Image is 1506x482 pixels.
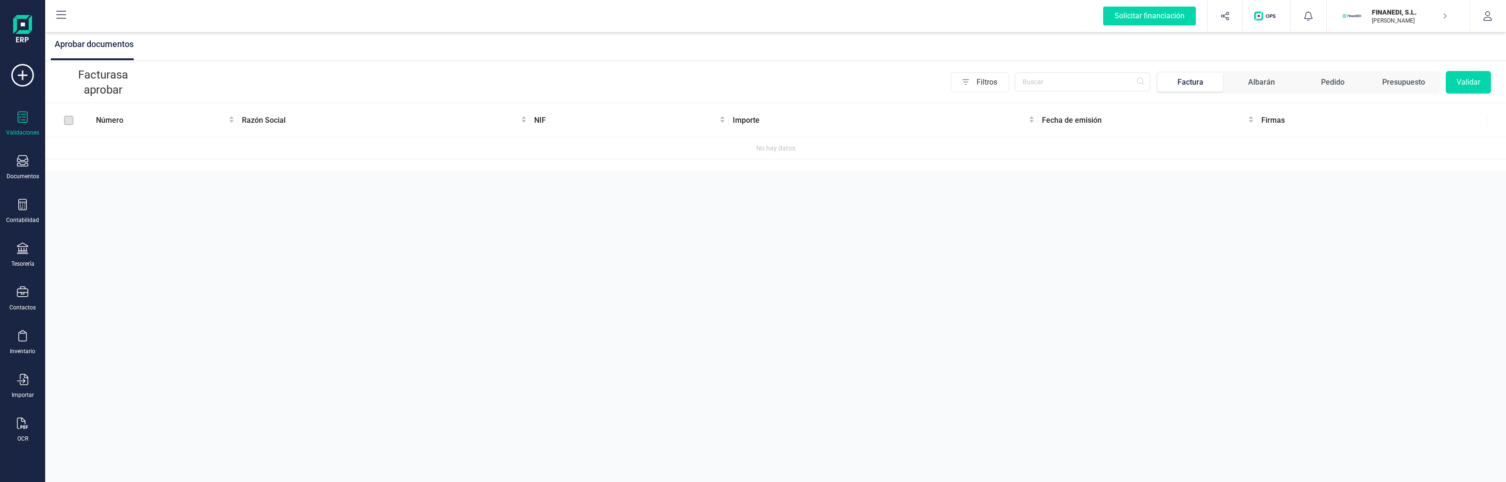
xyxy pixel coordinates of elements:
div: Solicitar financiación [1103,7,1196,25]
div: Contabilidad [6,216,39,224]
span: Filtros [977,73,1009,92]
div: Presupuesto [1382,77,1425,88]
button: Logo de OPS [1249,1,1285,31]
img: FI [1342,6,1362,26]
img: Logo de OPS [1254,11,1279,21]
span: Importe [733,115,1027,126]
span: Fecha de emisión [1042,115,1246,126]
div: Factura [1178,77,1203,88]
div: Inventario [10,348,35,355]
div: OCR [17,435,28,442]
img: Logo Finanedi [13,15,32,45]
span: NIF [534,115,717,126]
div: Contactos [9,304,36,311]
p: FINANEDI, S.L. [1372,8,1447,17]
div: No hay datos [49,143,1502,153]
span: Aprobar documentos [55,39,134,49]
p: [PERSON_NAME] [1372,17,1447,24]
th: Firmas [1258,104,1487,137]
div: Pedido [1321,77,1345,88]
span: Razón Social [242,115,519,126]
span: Número [96,115,227,126]
div: Validaciones [6,129,39,136]
div: Albarán [1248,77,1275,88]
button: Filtros [951,72,1009,92]
div: Importar [12,391,34,399]
button: Solicitar financiación [1092,1,1207,31]
div: Tesorería [11,260,34,268]
div: Documentos [7,173,39,180]
button: FIFINANEDI, S.L.[PERSON_NAME] [1338,1,1458,31]
input: Buscar [1015,72,1150,91]
p: Facturas a aprobar [60,67,146,97]
button: Validar [1446,71,1491,94]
